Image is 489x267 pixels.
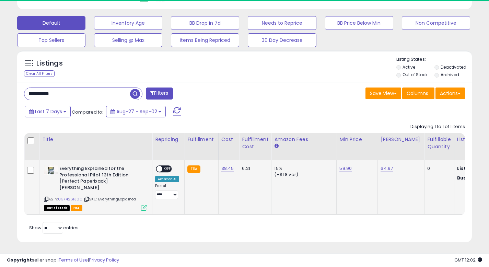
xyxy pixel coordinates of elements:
[427,165,449,172] div: 0
[89,257,119,263] a: Privacy Policy
[221,165,234,172] a: 38.45
[94,33,162,47] button: Selling @ Max
[171,16,239,30] button: BB Drop in 7d
[187,165,200,173] small: FBA
[59,165,143,193] b: Everything Explained for the Professional Pilot 13th Edition [Perfect Paperback] [PERSON_NAME]
[396,56,472,63] p: Listing States:
[171,33,239,47] button: Items Being Repriced
[339,136,375,143] div: Min Price
[274,165,331,172] div: 15%
[441,64,466,70] label: Deactivated
[59,257,88,263] a: Terms of Use
[44,205,70,211] span: All listings that are currently out of stock and unavailable for purchase on Amazon
[83,196,136,202] span: | SKU: EverythingExplained
[381,136,421,143] div: [PERSON_NAME]
[242,165,266,172] div: 6.21
[94,16,162,30] button: Inventory Age
[35,108,62,115] span: Last 7 Days
[24,70,55,77] div: Clear All Filters
[162,166,173,172] span: OFF
[454,257,482,263] span: 2025-09-11 12:02 GMT
[116,108,157,115] span: Aug-27 - Sep-02
[42,136,149,143] div: Title
[17,16,85,30] button: Default
[248,16,316,30] button: Needs to Reprice
[44,165,147,210] div: ASIN:
[36,59,63,68] h5: Listings
[403,72,428,78] label: Out of Stock
[58,196,82,202] a: 0974261300
[274,143,278,149] small: Amazon Fees.
[29,224,79,231] span: Show: entries
[410,124,465,130] div: Displaying 1 to 1 of 1 items
[72,109,103,115] span: Compared to:
[71,205,82,211] span: FBA
[339,165,352,172] a: 59.90
[155,176,179,182] div: Amazon AI
[44,165,58,175] img: 415TQBBBmwL._SL40_.jpg
[407,90,428,97] span: Columns
[457,165,488,172] b: Listed Price:
[7,257,119,264] div: seller snap | |
[7,257,32,263] strong: Copyright
[17,33,85,47] button: Top Sellers
[146,88,173,100] button: Filters
[106,106,166,117] button: Aug-27 - Sep-02
[221,136,236,143] div: Cost
[402,16,470,30] button: Non Competitive
[242,136,268,150] div: Fulfillment Cost
[441,72,459,78] label: Archived
[365,88,401,99] button: Save View
[274,172,331,178] div: (+$1.8 var)
[248,33,316,47] button: 30 Day Decrease
[381,165,393,172] a: 64.97
[325,16,393,30] button: BB Price Below Min
[25,106,71,117] button: Last 7 Days
[427,136,451,150] div: Fulfillable Quantity
[403,64,415,70] label: Active
[274,136,334,143] div: Amazon Fees
[187,136,215,143] div: Fulfillment
[402,88,434,99] button: Columns
[435,88,465,99] button: Actions
[155,136,182,143] div: Repricing
[155,184,179,199] div: Preset:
